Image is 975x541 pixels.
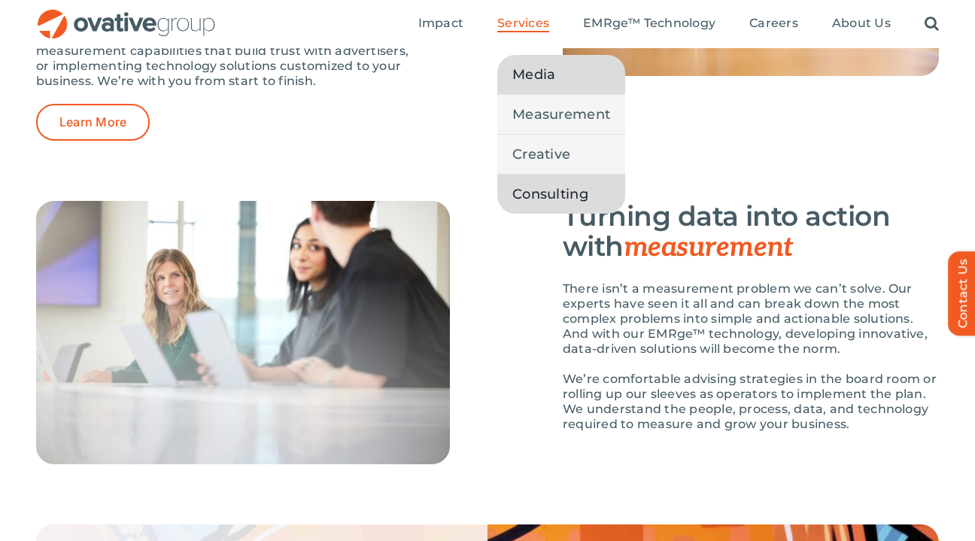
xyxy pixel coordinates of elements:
[497,135,625,174] a: Creative
[36,201,450,464] img: Consulting – Measurement
[749,16,798,32] a: Careers
[512,64,555,85] span: Media
[512,104,610,125] span: Measurement
[583,16,715,32] a: EMRge™ Technology
[624,231,794,264] span: measurement
[832,16,891,31] span: About Us
[583,16,715,31] span: EMRge™ Technology
[418,16,463,31] span: Impact
[36,8,217,22] a: OG_Full_horizontal_RGB
[563,201,939,263] h3: Turning data into action with
[563,372,939,432] p: We’re comfortable advising strategies in the board room or rolling up our sleeves as operators to...
[563,281,939,357] p: There isn’t a measurement problem we can’t solve. Our experts have seen it all and can break down...
[36,104,150,141] a: Learn More
[59,115,126,129] span: Learn More
[832,16,891,32] a: About Us
[497,175,625,214] a: Consulting
[497,95,625,134] a: Measurement
[512,144,570,165] span: Creative
[418,16,463,32] a: Impact
[497,16,549,31] span: Services
[749,16,798,31] span: Careers
[512,184,588,205] span: Consulting
[497,55,625,94] a: Media
[925,16,939,32] a: Search
[497,16,549,32] a: Services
